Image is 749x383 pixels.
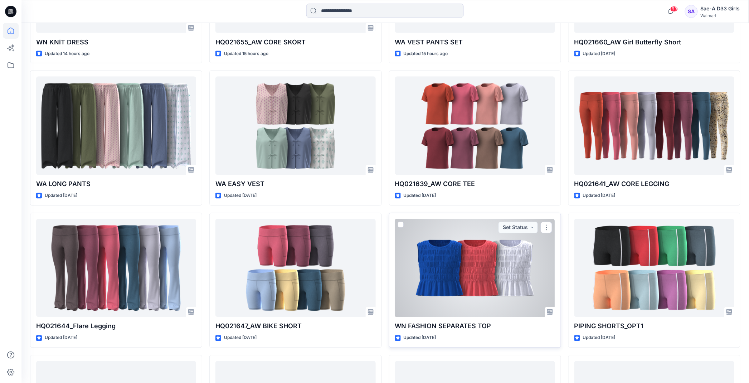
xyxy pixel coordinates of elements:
p: PIPING SHORTS_OPT1 [574,321,734,331]
p: Updated [DATE] [583,192,616,200]
a: HQ021639_AW CORE TEE [395,77,555,175]
p: Updated [DATE] [404,192,436,200]
p: WA LONG PANTS [36,179,196,189]
p: Updated 15 hours ago [224,50,268,58]
p: HQ021660_AW Girl Butterfly Short [574,37,734,47]
a: HQ021641_AW CORE LEGGING [574,77,734,175]
p: Updated [DATE] [224,192,257,200]
p: Updated [DATE] [45,334,77,342]
p: WN KNIT DRESS [36,37,196,47]
a: WA EASY VEST [215,77,375,175]
a: HQ021647_AW BIKE SHORT [215,219,375,317]
p: Updated [DATE] [404,334,436,342]
p: HQ021641_AW CORE LEGGING [574,179,734,189]
span: 93 [670,6,678,12]
p: WN FASHION SEPARATES TOP [395,321,555,331]
a: WN FASHION SEPARATES TOP [395,219,555,317]
p: HQ021639_AW CORE TEE [395,179,555,189]
div: Walmart [701,13,740,18]
div: SA [685,5,698,18]
p: HQ021655_AW CORE SKORT [215,37,375,47]
a: HQ021644_Flare Legging [36,219,196,317]
p: HQ021644_Flare Legging [36,321,196,331]
p: HQ021647_AW BIKE SHORT [215,321,375,331]
p: Updated 14 hours ago [45,50,89,58]
p: Updated [DATE] [45,192,77,200]
p: Updated [DATE] [583,334,616,342]
p: Updated [DATE] [583,50,616,58]
p: WA EASY VEST [215,179,375,189]
p: Updated [DATE] [224,334,257,342]
p: WA VEST PANTS SET [395,37,555,47]
a: PIPING SHORTS_OPT1 [574,219,734,317]
p: Updated 15 hours ago [404,50,448,58]
div: Sae-A D33 Girls [701,4,740,13]
a: WA LONG PANTS [36,77,196,175]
